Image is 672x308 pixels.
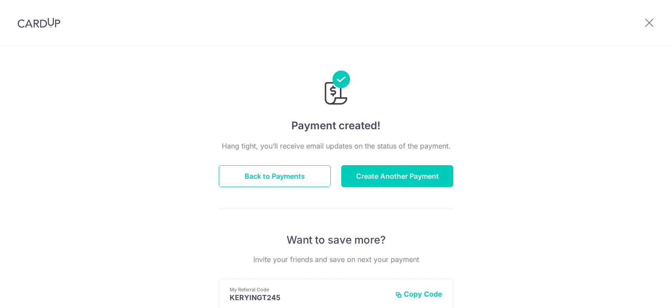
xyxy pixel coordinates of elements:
[341,165,453,187] button: Create Another Payment
[219,141,453,151] p: Hang tight, you’ll receive email updates on the status of the payment.
[17,18,60,28] img: CardUp
[322,71,350,107] img: Payments
[219,254,453,265] p: Invite your friends and save on next your payment
[230,286,388,293] p: My Referral Code
[219,165,331,187] button: Back to Payments
[219,118,453,134] h4: Payment created!
[230,293,388,302] p: KERYINGT245
[219,233,453,247] p: Want to save more?
[395,290,442,298] button: Copy Code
